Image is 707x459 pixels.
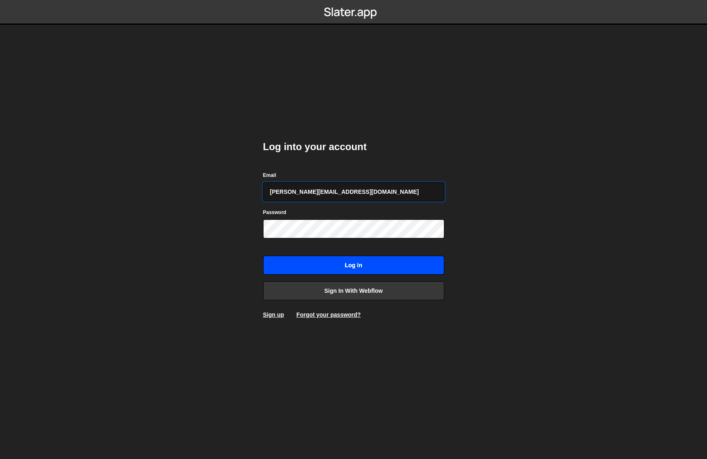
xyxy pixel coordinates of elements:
[296,311,361,318] a: Forgot your password?
[263,281,444,300] a: Sign in with Webflow
[263,256,444,275] input: Log in
[263,208,287,217] label: Password
[263,311,284,318] a: Sign up
[263,171,276,179] label: Email
[263,140,444,153] h2: Log into your account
